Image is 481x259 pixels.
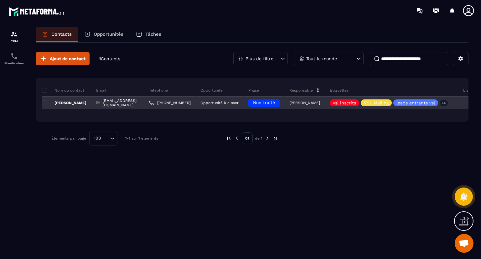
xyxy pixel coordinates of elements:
[2,40,27,43] p: CRM
[200,88,223,93] p: Opportunité
[364,101,389,105] p: VSL Mailing
[99,56,120,62] p: 1
[396,101,435,105] p: leads entrants vsl
[92,135,103,142] span: 100
[145,31,161,37] p: Tâches
[306,56,337,61] p: Tout le monde
[36,27,78,42] a: Contacts
[289,88,313,93] p: Responsable
[2,61,27,65] p: Planificateur
[9,6,65,17] img: logo
[265,135,270,141] img: next
[330,88,349,93] p: Étiquettes
[130,27,168,42] a: Tâches
[234,135,240,141] img: prev
[10,30,18,38] img: formation
[94,31,123,37] p: Opportunités
[226,135,232,141] img: prev
[253,100,275,105] span: Non traité
[149,100,191,105] a: [PHONE_NUMBER]
[440,100,448,106] p: +4
[10,52,18,60] img: scheduler
[289,101,320,105] p: [PERSON_NAME]
[248,88,259,93] p: Phase
[101,56,120,61] span: Contacts
[42,88,84,93] p: Nom du contact
[255,136,262,141] p: de 1
[50,55,85,62] span: Ajout de contact
[36,52,90,65] button: Ajout de contact
[2,26,27,48] a: formationformationCRM
[149,88,168,93] p: Téléphone
[246,56,273,61] p: Plus de filtre
[333,101,356,105] p: vsl inscrits
[42,100,86,105] p: [PERSON_NAME]
[463,88,472,93] p: Liste
[89,131,117,145] div: Search for option
[455,234,473,253] div: Ouvrir le chat
[242,132,253,144] p: 01
[78,27,130,42] a: Opportunités
[272,135,278,141] img: next
[96,88,106,93] p: Email
[103,135,109,142] input: Search for option
[200,101,239,105] p: Opportunité à closer
[51,136,86,140] p: Éléments par page
[125,136,158,140] p: 1-1 sur 1 éléments
[51,31,72,37] p: Contacts
[2,48,27,70] a: schedulerschedulerPlanificateur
